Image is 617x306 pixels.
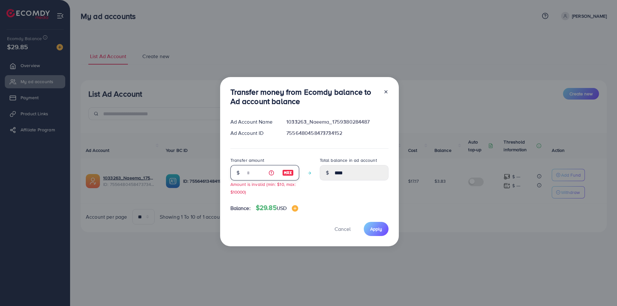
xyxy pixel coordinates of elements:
label: Total balance in ad account [320,157,377,163]
h3: Transfer money from Ecomdy balance to Ad account balance [230,87,378,106]
span: Balance: [230,205,251,212]
div: Ad Account Name [225,118,282,126]
h4: $29.85 [256,204,298,212]
span: Cancel [335,225,351,232]
img: image [292,205,298,212]
div: 1033263_Naeema_1759380284487 [281,118,393,126]
label: Transfer amount [230,157,264,163]
div: 7556480458473734152 [281,129,393,137]
div: Ad Account ID [225,129,282,137]
button: Cancel [326,222,359,236]
button: Apply [364,222,389,236]
img: image [282,169,294,177]
span: Apply [370,226,382,232]
iframe: Chat [590,277,612,301]
span: USD [277,205,287,212]
small: Amount is invalid (min: $10, max: $10000) [230,181,296,195]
